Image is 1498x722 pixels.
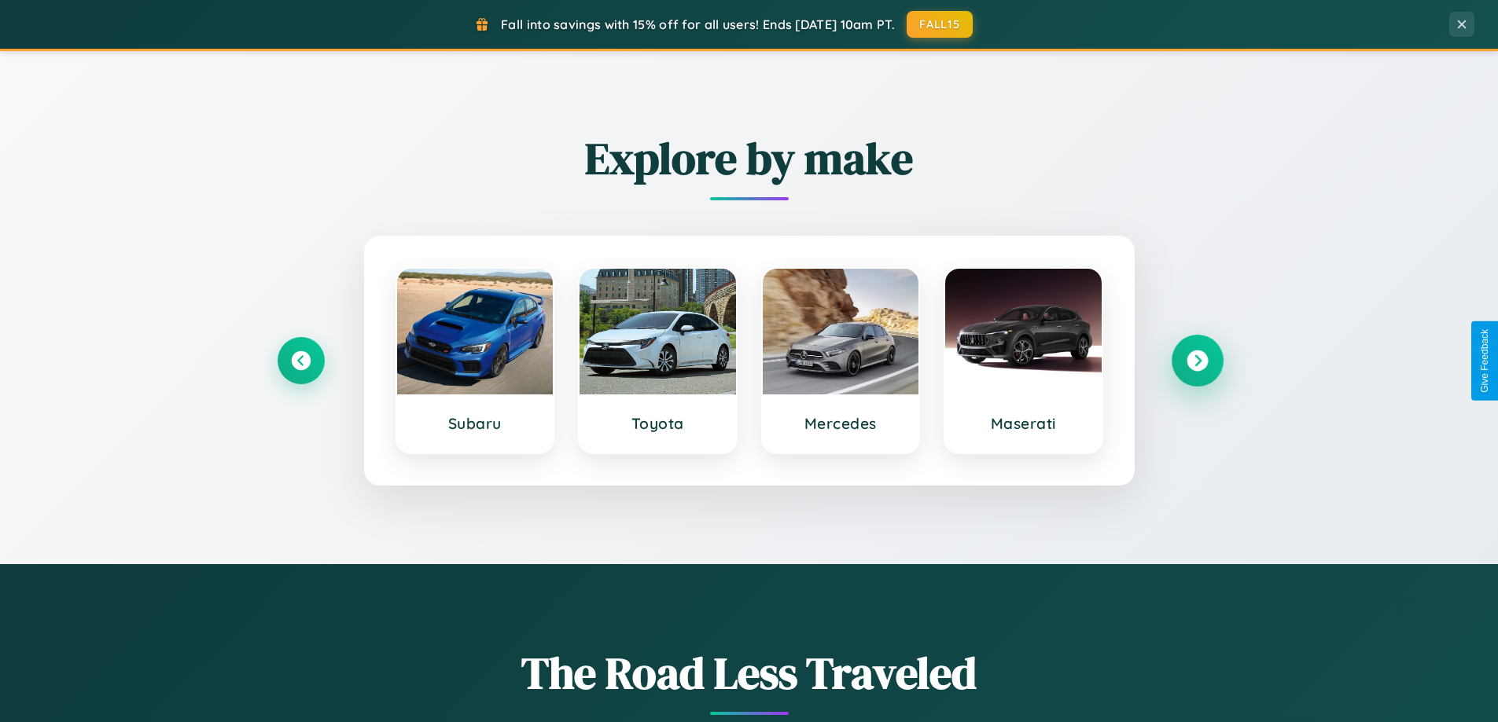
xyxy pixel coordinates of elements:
[413,414,538,433] h3: Subaru
[501,16,895,32] span: Fall into savings with 15% off for all users! Ends [DATE] 10am PT.
[595,414,720,433] h3: Toyota
[778,414,904,433] h3: Mercedes
[961,414,1086,433] h3: Maserati
[278,128,1221,189] h2: Explore by make
[1479,329,1490,393] div: Give Feedback
[907,11,973,38] button: FALL15
[278,643,1221,703] h1: The Road Less Traveled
